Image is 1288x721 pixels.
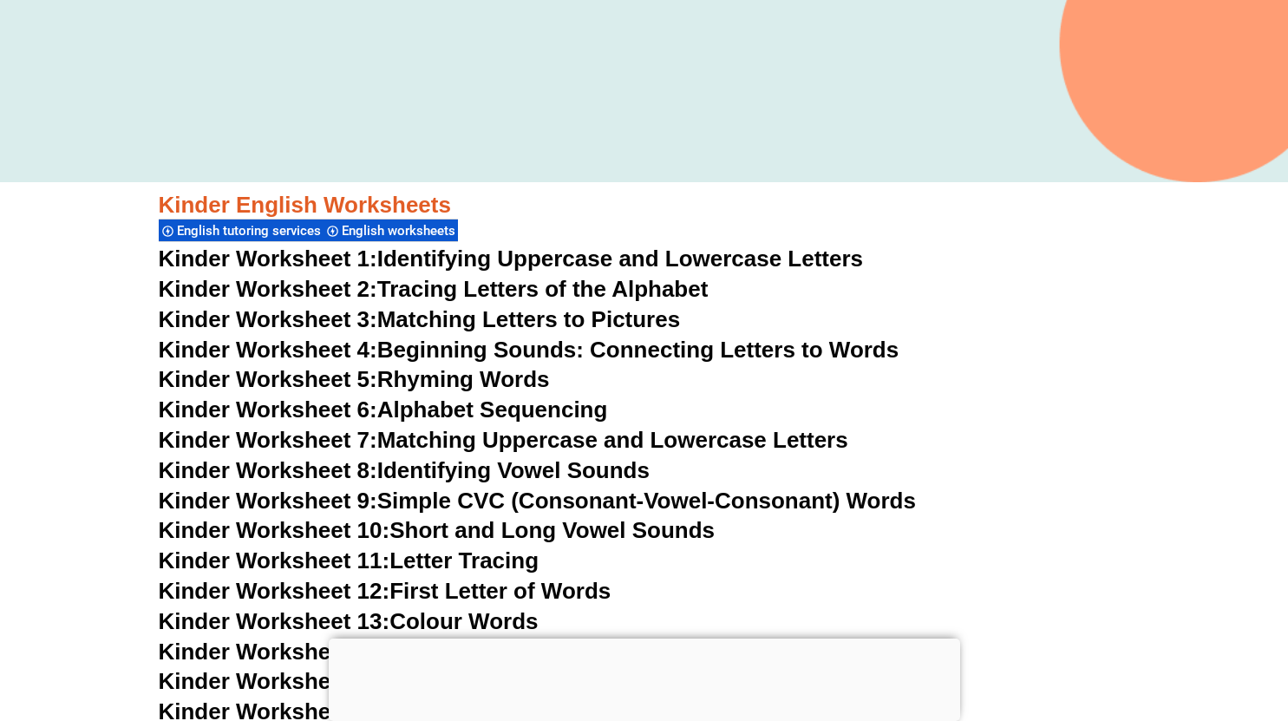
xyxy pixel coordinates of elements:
span: Kinder Worksheet 9: [159,488,377,514]
span: Kinder Worksheet 6: [159,397,377,423]
div: English worksheets [324,219,458,242]
span: English worksheets [342,223,461,239]
a: Kinder Worksheet 6:Alphabet Sequencing [159,397,608,423]
a: Kinder Worksheet 1:Identifying Uppercase and Lowercase Letters [159,246,864,272]
iframe: Chat Widget [999,525,1288,721]
span: Kinder Worksheet 7: [159,427,377,453]
span: Kinder Worksheet 3: [159,306,377,332]
a: Kinder Worksheet 13:Colour Words [159,608,539,634]
span: Kinder Worksheet 1: [159,246,377,272]
a: Kinder Worksheet 8:Identifying Vowel Sounds [159,457,650,483]
a: Kinder Worksheet 3:Matching Letters to Pictures [159,306,681,332]
span: Kinder Worksheet 13: [159,608,390,634]
span: Kinder Worksheet 10: [159,517,390,543]
a: Kinder Worksheet 10:Short and Long Vowel Sounds [159,517,716,543]
a: Kinder Worksheet 12:First Letter of Words [159,578,611,604]
span: Kinder Worksheet 15: [159,668,390,694]
span: Kinder Worksheet 11: [159,547,390,574]
span: Kinder Worksheet 12: [159,578,390,604]
span: Kinder Worksheet 8: [159,457,377,483]
h3: Kinder English Worksheets [159,191,1130,220]
span: Kinder Worksheet 2: [159,276,377,302]
a: Kinder Worksheet 4:Beginning Sounds: Connecting Letters to Words [159,337,899,363]
div: English tutoring services [159,219,324,242]
a: Kinder Worksheet 11:Letter Tracing [159,547,539,574]
a: Kinder Worksheet 15:Simple Word Families (e.g., cat, bat, hat) [159,668,821,694]
span: Kinder Worksheet 14: [159,639,390,665]
a: Kinder Worksheet 9:Simple CVC (Consonant-Vowel-Consonant) Words [159,488,916,514]
a: Kinder Worksheet 2:Tracing Letters of the Alphabet [159,276,709,302]
span: English tutoring services [177,223,326,239]
a: Kinder Worksheet 7:Matching Uppercase and Lowercase Letters [159,427,848,453]
a: Kinder Worksheet 5:Rhyming Words [159,366,550,392]
span: Kinder Worksheet 4: [159,337,377,363]
iframe: Advertisement [329,639,960,717]
a: Kinder Worksheet 14:Days of the Week [159,639,576,665]
span: Kinder Worksheet 5: [159,366,377,392]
